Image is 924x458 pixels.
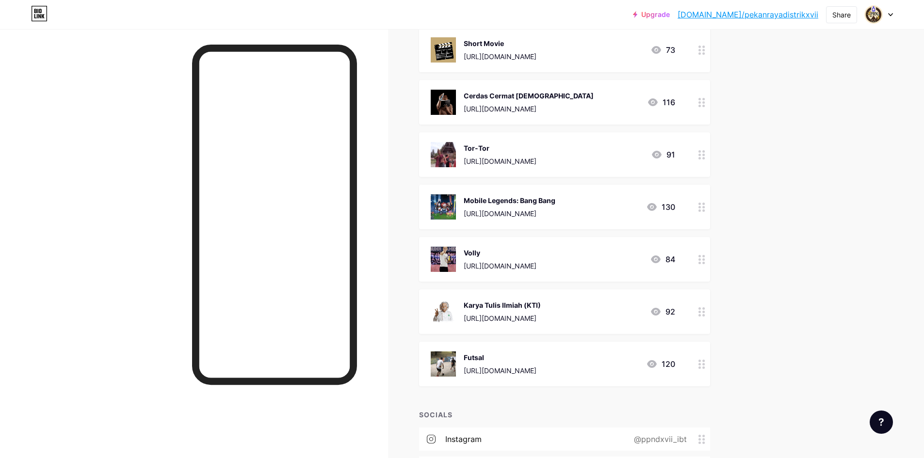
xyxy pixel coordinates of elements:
div: 120 [646,358,675,370]
div: Cerdas Cermat [DEMOGRAPHIC_DATA] [464,91,594,101]
div: [URL][DOMAIN_NAME] [464,156,536,166]
img: pekanrayadistrikxvii [864,5,883,24]
img: Short Movie [431,37,456,63]
img: Tor-Tor [431,142,456,167]
img: Volly [431,247,456,272]
div: Tor-Tor [464,143,536,153]
div: Futsal [464,352,536,363]
div: Volly [464,248,536,258]
div: [URL][DOMAIN_NAME] [464,261,536,271]
div: 84 [650,253,675,265]
div: 130 [646,201,675,213]
div: 116 [647,96,675,108]
div: [URL][DOMAIN_NAME] [464,51,536,62]
div: Karya Tulis Ilmiah (KTI) [464,300,541,310]
img: Futsal [431,351,456,377]
div: SOCIALS [419,410,710,420]
div: Share [832,10,851,20]
img: Karya Tulis Ilmiah (KTI) [431,299,456,324]
div: Mobile Legends: Bang Bang [464,195,555,205]
img: Mobile Legends: Bang Bang [431,194,456,220]
div: 92 [650,306,675,317]
div: [URL][DOMAIN_NAME] [464,208,555,219]
a: [DOMAIN_NAME]/pekanrayadistrikxvii [678,9,818,20]
div: @ppndxvii_ibt [618,433,698,445]
div: 91 [651,149,675,160]
div: instagram [445,433,482,445]
div: [URL][DOMAIN_NAME] [464,365,536,376]
img: Cerdas Cermat Alkitab [431,90,456,115]
div: [URL][DOMAIN_NAME] [464,104,594,114]
div: [URL][DOMAIN_NAME] [464,313,541,323]
a: Upgrade [633,11,670,18]
div: Short Movie [464,38,536,48]
div: 73 [650,44,675,56]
